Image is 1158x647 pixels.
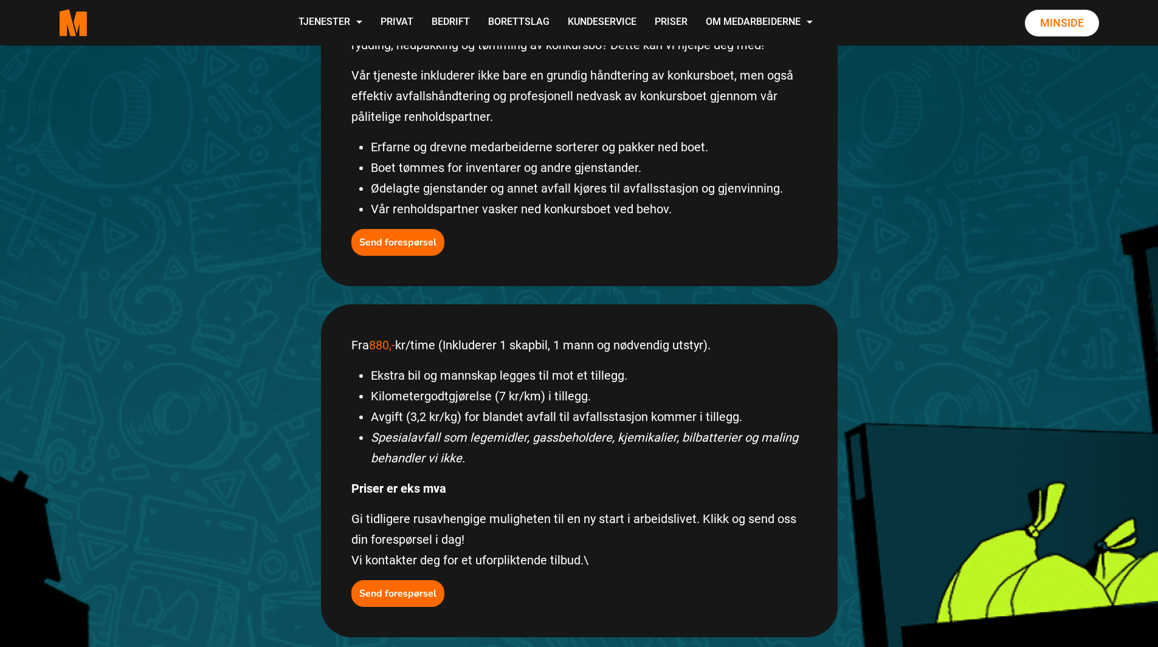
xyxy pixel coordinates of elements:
a: Borettslag [479,1,559,44]
b: Send forespørsel [359,236,436,249]
b: Send forespørsel [359,587,436,600]
a: Priser [646,1,697,44]
a: Bedrift [422,1,479,44]
a: Minside [1025,10,1099,36]
li: Kilometergodtgjørelse (7 kr/km) i tillegg. [371,386,807,406]
li: Ekstra bil og mannskap legges til mot et tillegg. [371,365,807,386]
strong: Priser er eks mva [351,481,446,496]
p: Gi tidligere rusavhengige muligheten til en ny start i arbeidslivet. Klikk og send oss din foresp... [351,508,807,570]
p: Fra kr/time (Inkluderer 1 skapbil, 1 mann og nødvendig utstyr). [351,335,807,355]
li: Avgift (3,2 kr/kg) for blandet avfall til avfallsstasjon kommer i tillegg. [371,406,807,427]
button: Send forespørsel [351,580,444,607]
a: Privat [371,1,422,44]
a: Kundeservice [559,1,646,44]
li: Ødelagte gjenstander og annet avfall kjøres til avfallsstasjon og gjenvinning. [371,178,807,199]
li: Vår renholdspartner vasker ned konkursboet ved behov. [371,199,807,219]
button: Send forespørsel [351,229,444,256]
a: Om Medarbeiderne [697,1,822,44]
p: Vår tjeneste inkluderer ikke bare en grundig håndtering av konkursboet, men også effektiv avfalls... [351,65,807,127]
em: Spesialavfall som legemidler, gassbeholdere, kjemikalier, bilbatterier og maling behandler vi ikke. [371,430,798,465]
a: Tjenester [289,1,371,44]
span: 880,- [369,338,395,352]
li: Boet tømmes for inventarer og andre gjenstander. [371,157,807,178]
li: Erfarne og drevne medarbeiderne sorterer og pakker ned boet. [371,137,807,157]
